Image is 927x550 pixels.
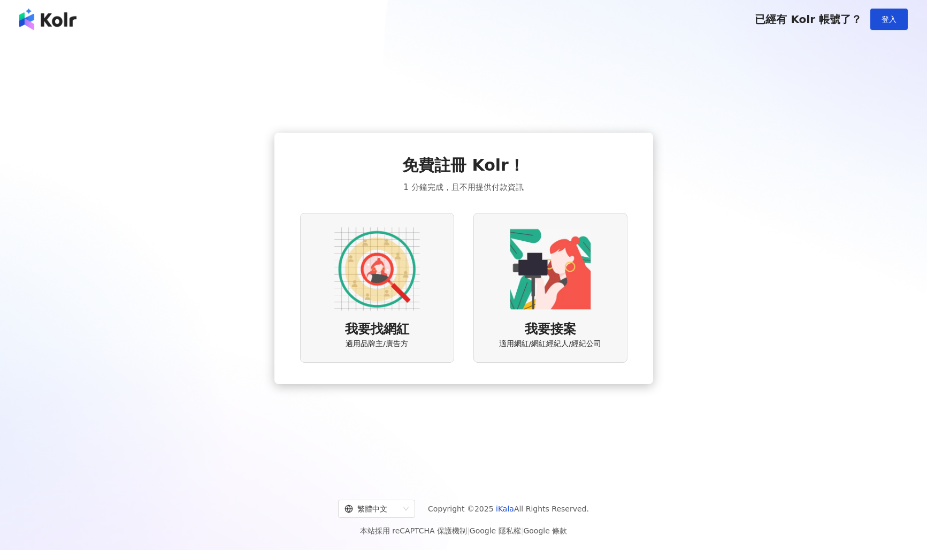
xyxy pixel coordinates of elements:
span: 適用網紅/網紅經紀人/經紀公司 [499,339,601,349]
div: 繁體中文 [344,500,399,517]
span: 免費註冊 Kolr！ [402,154,525,177]
span: | [467,526,470,535]
img: logo [19,9,76,30]
img: AD identity option [334,226,420,312]
img: KOL identity option [508,226,593,312]
span: 我要接案 [525,320,576,339]
span: 本站採用 reCAPTCHA 保護機制 [360,524,567,537]
span: 已經有 Kolr 帳號了？ [755,13,862,26]
span: 適用品牌主/廣告方 [346,339,408,349]
span: 登入 [882,15,897,24]
span: Copyright © 2025 All Rights Reserved. [428,502,589,515]
a: Google 條款 [523,526,567,535]
span: 我要找網紅 [345,320,409,339]
a: iKala [496,505,514,513]
span: | [521,526,524,535]
a: Google 隱私權 [470,526,521,535]
button: 登入 [870,9,908,30]
span: 1 分鐘完成，且不用提供付款資訊 [403,181,523,194]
